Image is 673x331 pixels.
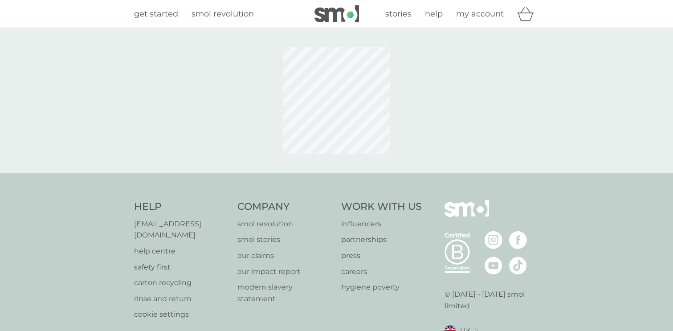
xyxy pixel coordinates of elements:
span: get started [134,9,178,19]
a: smol revolution [237,218,332,230]
a: carton recycling [134,277,229,289]
img: visit the smol Youtube page [485,257,502,274]
img: visit the smol Instagram page [485,231,502,249]
h4: Help [134,200,229,214]
span: smol revolution [192,9,254,19]
h4: Company [237,200,332,214]
a: help [425,8,443,20]
h4: Work With Us [341,200,422,214]
img: smol [445,200,489,230]
a: smol stories [237,234,332,245]
img: visit the smol Tiktok page [509,257,527,274]
a: our impact report [237,266,332,278]
img: smol [314,5,359,22]
a: our claims [237,250,332,262]
a: cookie settings [134,309,229,320]
a: my account [456,8,504,20]
span: stories [385,9,412,19]
a: stories [385,8,412,20]
a: modern slavery statement [237,282,332,304]
a: smol revolution [192,8,254,20]
a: careers [341,266,422,278]
img: visit the smol Facebook page [509,231,527,249]
a: hygiene poverty [341,282,422,293]
a: partnerships [341,234,422,245]
a: safety first [134,262,229,273]
div: basket [517,5,539,23]
span: my account [456,9,504,19]
a: help centre [134,245,229,257]
span: help [425,9,443,19]
a: get started [134,8,178,20]
a: [EMAIL_ADDRESS][DOMAIN_NAME] [134,218,229,241]
a: influencers [341,218,422,230]
a: rinse and return [134,293,229,305]
a: press [341,250,422,262]
p: © [DATE] - [DATE] smol limited [445,289,539,311]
